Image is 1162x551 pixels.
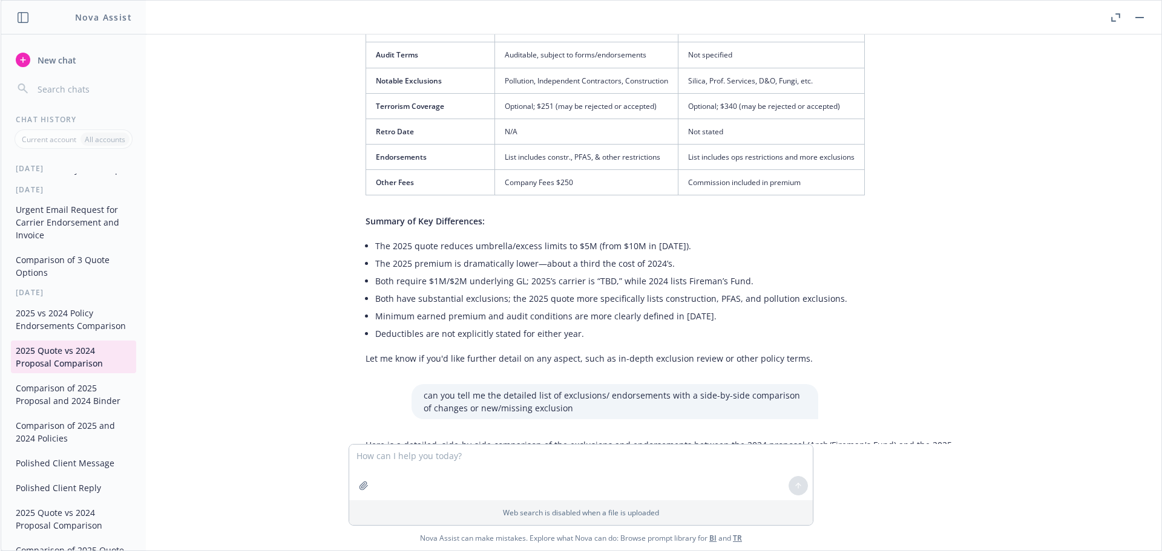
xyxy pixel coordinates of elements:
a: BI [709,533,717,543]
p: All accounts [85,134,125,145]
span: Summary of Key Differences: [366,215,485,227]
li: The 2025 premium is dramatically lower—about a third the cost of 2024’s. [375,255,865,272]
td: N/A [495,119,678,144]
button: Polished Client Reply [11,478,136,498]
td: Silica, Prof. Services, D&O, Fungi, etc. [678,68,865,93]
li: Both have substantial exclusions; the 2025 quote more specifically lists construction, PFAS, and ... [375,290,865,307]
td: Optional; $340 (may be rejected or accepted) [678,93,865,119]
span: Retro Date [376,126,414,137]
td: Pollution, Independent Contractors, Construction [495,68,678,93]
span: Nova Assist can make mistakes. Explore what Nova can do: Browse prompt library for and [420,526,742,550]
div: [DATE] [1,287,146,298]
span: Other Fees [376,177,414,187]
span: Terrorism Coverage [376,101,444,111]
td: Optional; $251 (may be rejected or accepted) [495,93,678,119]
span: Notable Exclusions [376,76,442,86]
td: Auditable, subject to forms/endorsements [495,42,678,68]
div: [DATE] [1,184,146,195]
td: List includes constr., PFAS, & other restrictions [495,145,678,170]
td: Commission included in premium [678,170,865,195]
td: Not specified [678,42,865,68]
button: Comparison of 2025 and 2024 Policies [11,416,136,448]
input: Search chats [35,80,131,97]
p: Web search is disabled when a file is uploaded [356,507,806,518]
li: Deductibles are not explicitly stated for either year. [375,325,865,342]
button: 2025 Quote vs 2024 Proposal Comparison [11,503,136,535]
li: The 2025 quote reduces umbrella/excess limits to $5M (from $10M in [DATE]). [375,237,865,255]
p: Here is a detailed, side-by-side comparison of the exclusions and endorsements between the 2024 p... [366,439,976,464]
td: List includes ops restrictions and more exclusions [678,145,865,170]
button: New chat [11,49,136,71]
p: Let me know if you'd like further detail on any aspect, such as in-depth exclusion review or othe... [366,352,865,365]
span: Endorsements [376,152,427,162]
button: Comparison of 2025 Proposal and 2024 Binder [11,378,136,411]
button: Comparison of 3 Quote Options [11,250,136,282]
button: Urgent Email Request for Carrier Endorsement and Invoice [11,200,136,245]
span: New chat [35,54,76,67]
div: [DATE] [1,163,146,174]
h1: Nova Assist [75,11,132,24]
span: Audit Terms [376,50,418,60]
button: 2025 Quote vs 2024 Proposal Comparison [11,341,136,373]
td: Company Fees $250 [495,170,678,195]
a: TR [733,533,742,543]
li: Minimum earned premium and audit conditions are more clearly defined in [DATE]. [375,307,865,325]
p: can you tell me the detailed list of exclusions/ endorsements with a side-by-side comparison of c... [424,389,806,414]
li: Both require $1M/$2M underlying GL; 2025’s carrier is “TBD,” while 2024 lists Fireman’s Fund. [375,272,865,290]
div: Chat History [1,114,146,125]
button: 2025 vs 2024 Policy Endorsements Comparison [11,303,136,336]
p: Current account [22,134,76,145]
button: Polished Client Message [11,453,136,473]
td: Not stated [678,119,865,144]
